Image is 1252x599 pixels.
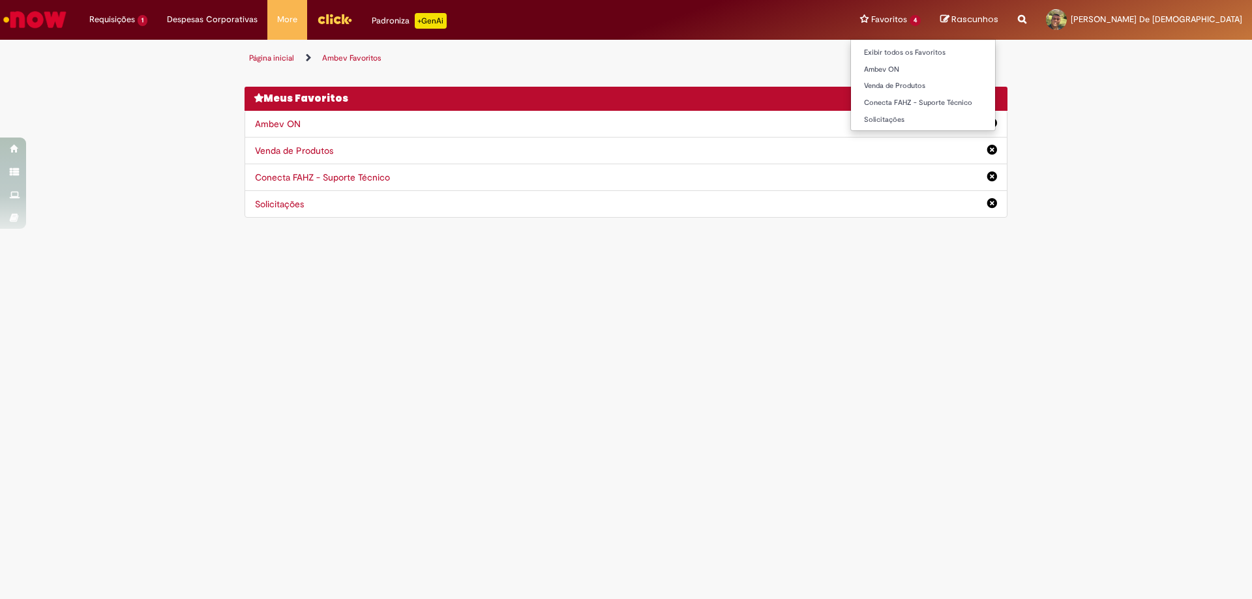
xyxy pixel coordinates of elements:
a: Conecta FAHZ - Suporte Técnico [851,96,995,110]
span: More [277,13,297,26]
span: 4 [910,15,921,26]
span: Rascunhos [951,13,998,25]
a: Venda de Produtos [851,79,995,93]
a: Exibir todos os Favoritos [851,46,995,60]
span: Meus Favoritos [263,91,348,105]
a: Venda de Produtos [255,145,333,156]
p: +GenAi [415,13,447,29]
a: Ambev ON [255,118,301,130]
a: Solicitações [255,198,304,210]
a: Ambev ON [851,63,995,77]
span: Despesas Corporativas [167,13,258,26]
a: Solicitações [851,113,995,127]
ul: Favoritos [850,39,996,131]
ul: Trilhas de página [245,46,1007,70]
img: ServiceNow [1,7,68,33]
a: Rascunhos [940,14,998,26]
a: Ambev Favoritos [322,53,381,63]
div: Padroniza [372,13,447,29]
a: Conecta FAHZ - Suporte Técnico [255,171,390,183]
a: Página inicial [249,53,294,63]
span: Favoritos [871,13,907,26]
span: [PERSON_NAME] De [DEMOGRAPHIC_DATA] [1071,14,1242,25]
span: Requisições [89,13,135,26]
img: click_logo_yellow_360x200.png [317,9,352,29]
span: 1 [138,15,147,26]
